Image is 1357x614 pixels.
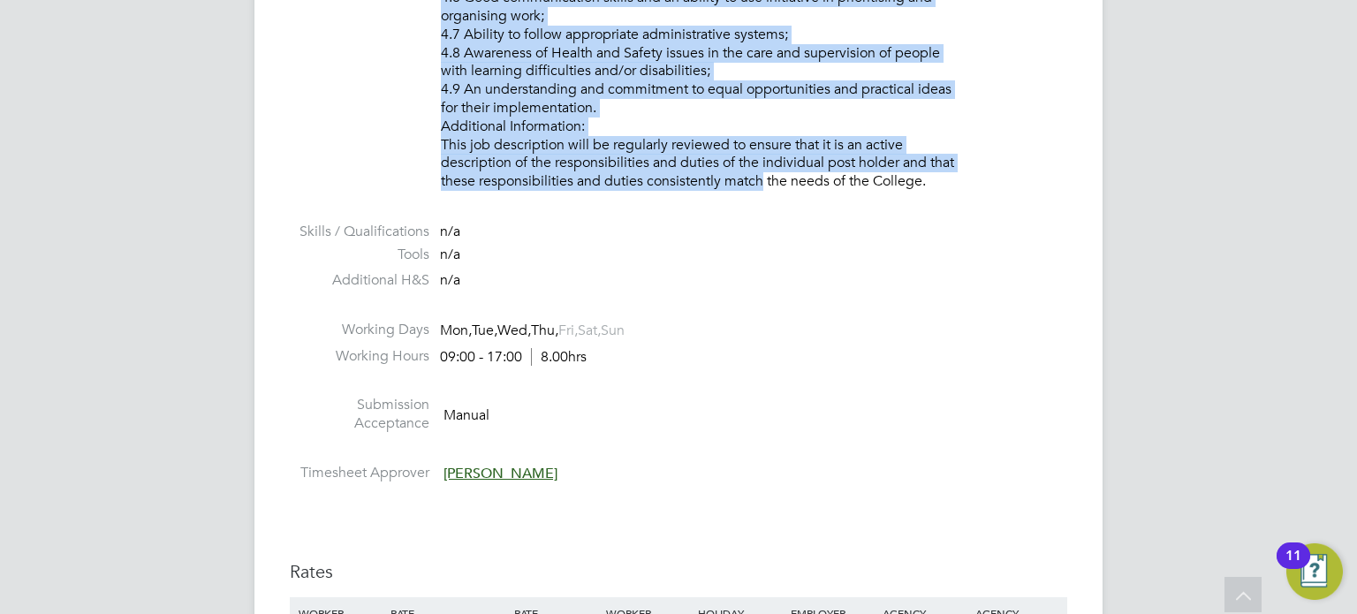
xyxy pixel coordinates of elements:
[290,464,429,482] label: Timesheet Approver
[443,465,557,482] span: [PERSON_NAME]
[290,271,429,290] label: Additional H&S
[443,406,489,424] span: Manual
[290,246,429,264] label: Tools
[290,321,429,339] label: Working Days
[440,223,460,240] span: n/a
[440,348,587,367] div: 09:00 - 17:00
[440,246,460,263] span: n/a
[601,322,625,339] span: Sun
[578,322,601,339] span: Sat,
[290,396,429,433] label: Submission Acceptance
[531,348,587,366] span: 8.00hrs
[558,322,578,339] span: Fri,
[290,347,429,366] label: Working Hours
[440,271,460,289] span: n/a
[440,322,472,339] span: Mon,
[1285,556,1301,579] div: 11
[290,223,429,241] label: Skills / Qualifications
[472,322,497,339] span: Tue,
[290,560,1067,583] h3: Rates
[531,322,558,339] span: Thu,
[1286,543,1343,600] button: Open Resource Center, 11 new notifications
[497,322,531,339] span: Wed,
